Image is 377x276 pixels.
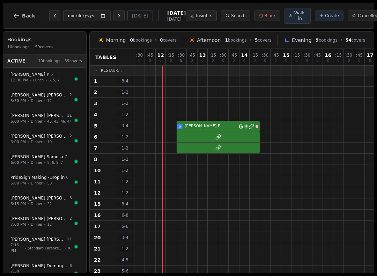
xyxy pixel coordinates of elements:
[117,201,133,207] span: 3 - 4
[44,119,46,124] span: •
[225,37,246,43] span: bookings
[117,190,133,196] span: 1 - 2
[160,38,163,43] span: 0
[10,160,26,166] span: 6:00 PM
[188,53,195,57] span: : 45
[186,10,217,21] button: Insights
[265,13,276,19] span: Block
[160,59,162,63] span: 0
[10,195,68,201] span: [PERSON_NAME] [PERSON_NAME]
[185,123,237,129] span: [PERSON_NAME] P
[225,38,228,43] span: 1
[239,124,243,129] svg: Google booking
[316,59,318,63] span: 0
[138,59,140,63] span: 0
[10,78,28,83] span: 12:30 PM
[346,38,352,43] span: 54
[94,189,101,196] span: 12
[47,181,52,186] span: 50
[221,10,250,21] button: Search
[117,268,133,274] span: 5 - 6
[101,68,122,73] span: Restaur...
[209,53,216,57] span: : 15
[316,38,318,43] span: 9
[316,37,337,43] span: bookings
[117,112,133,117] span: 1 - 2
[369,59,371,63] span: 0
[117,123,133,129] span: 3 - 4
[283,53,289,58] span: 15
[250,37,252,43] span: •
[44,222,46,227] span: •
[6,212,83,231] button: [PERSON_NAME] [PERSON_NAME]27:00 PM•Dinner•12
[117,89,133,95] span: 1 - 2
[10,181,26,187] span: 6:00 PM
[212,59,214,63] span: 0
[47,139,52,145] span: 10
[358,59,360,63] span: 0
[117,257,133,263] span: 4 - 5
[69,133,72,139] span: 2
[7,58,25,64] span: Active
[117,224,133,229] span: 5 - 6
[27,119,29,124] span: •
[244,124,248,129] span: 3
[199,53,206,58] span: 13
[31,201,42,206] span: Dinner
[201,59,204,63] span: 0
[167,16,186,22] span: [DATE]
[356,53,363,57] span: : 45
[117,78,133,84] span: 3 - 4
[94,111,97,118] span: 4
[335,53,342,57] span: : 15
[117,246,133,252] span: 1 - 2
[47,119,72,124] span: 45, 43, 46, 44
[31,222,42,227] span: Dinner
[243,59,245,63] span: 0
[94,167,101,174] span: 10
[304,53,310,57] span: : 30
[10,216,68,221] span: [PERSON_NAME] [PERSON_NAME]
[27,160,29,165] span: •
[315,10,343,21] button: Create
[10,72,49,77] span: [PERSON_NAME] P
[27,181,29,186] span: •
[6,150,83,169] button: [PERSON_NAME] Samosa76:00 PM•Dinner•8, 6, 5, 7
[117,168,133,173] span: 1 - 2
[94,201,101,208] span: 15
[10,113,66,118] span: [PERSON_NAME] [PERSON_NAME]
[6,68,83,87] button: [PERSON_NAME] P512:30 PM•Lunch•6, 5, 7
[117,101,133,106] span: 1 - 2
[47,201,52,206] span: 22
[45,78,47,83] span: •
[274,59,276,63] span: 0
[49,78,60,83] span: 6, 5, 7
[6,130,83,149] button: [PERSON_NAME] [PERSON_NAME]26:00 PM•Dinner•10
[10,222,26,228] span: 7:00 PM
[117,212,133,218] span: 6 - 8
[94,223,101,230] span: 17
[220,53,227,57] span: : 30
[94,234,101,241] span: 20
[10,98,26,104] span: 5:30 PM
[222,59,224,63] span: 0
[51,72,53,78] span: 5
[94,133,97,140] span: 6
[6,88,83,108] button: [PERSON_NAME] [PERSON_NAME]25:30 PM•Dinner•12
[94,178,101,185] span: 11
[157,53,164,58] span: 12
[284,8,311,24] button: Walk-in
[69,92,72,98] span: 2
[94,78,97,85] span: 1
[230,53,237,57] span: : 45
[117,179,133,184] span: 1 - 2
[27,222,29,227] span: •
[65,58,82,64] span: 59 covers
[117,157,133,162] span: 1 - 2
[67,113,72,119] span: 11
[44,139,46,145] span: •
[69,263,72,269] span: 8
[10,242,23,254] span: 7:15 PM
[31,98,42,103] span: Dinner
[255,37,272,43] span: covers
